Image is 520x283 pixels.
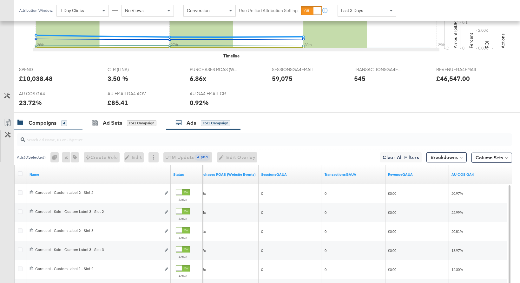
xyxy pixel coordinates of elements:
a: AU COS GA4 [451,172,510,177]
span: AU COS GA4 [19,91,67,97]
span: PURCHASES ROAS (WEBSITE EVENTS) [190,67,237,73]
label: Active [176,236,190,240]
span: AU GA4 EMAIL CR [190,91,237,97]
div: Carousel - Sale - Custom Label 3 - Slot 3 [35,247,161,252]
span: £0.00 [388,229,396,234]
span: 0 [261,210,263,215]
div: for 1 Campaign [127,120,156,126]
span: 0 [261,248,263,253]
text: Actions [500,33,506,48]
label: Use Unified Attribution Setting: [239,8,299,14]
div: for 1 Campaign [201,120,230,126]
text: Percent [468,33,474,48]
span: 20.97% [451,191,463,196]
div: 545 [354,74,365,83]
div: 23.72% [19,98,42,107]
span: 20.81% [451,229,463,234]
a: GA Revenue [388,172,446,177]
text: Amount (GBP) [452,20,458,48]
span: 13.97% [451,248,463,253]
span: 0 [261,229,263,234]
span: 12.30% [451,267,463,272]
span: 0 [325,229,326,234]
div: Carousel - Custom Label 1 - Slot 2 [35,266,161,271]
text: ROI [484,41,490,48]
button: Clear All Filters [380,152,422,162]
label: Active [176,217,190,221]
span: Clear All Filters [383,154,419,161]
span: Last 3 Days [341,8,363,13]
span: £0.00 [388,248,396,253]
a: The total value of the purchase actions divided by spend tracked by your Custom Audience pixel on... [198,172,256,177]
span: SPEND [19,67,67,73]
span: TRANSACTIONSGA4EMAIL [354,67,402,73]
span: No Views [125,8,144,13]
span: 0 [261,191,263,196]
span: CTR (LINK) [108,67,155,73]
span: 0 [325,248,326,253]
label: Active [176,255,190,259]
span: SESSIONSGA4EMAIL [272,67,319,73]
div: Carousel - Custom Label 2 - Slot 3 [35,228,161,233]
span: AU EMAILGA4 AOV [108,91,155,97]
div: £46,547.00 [436,74,470,83]
span: £0.00 [388,191,396,196]
div: 0.92% [190,98,209,107]
span: REVENUEGA4EMAIL [436,67,484,73]
div: Campaigns [29,119,56,127]
input: Search Ad Name, ID or Objective [25,131,467,143]
div: Ads ( 0 Selected) [17,155,46,160]
a: GA Sessions [261,172,319,177]
div: Ads [187,119,196,127]
div: Carousel - Sale - Custom Label 3 - Slot 2 [35,209,161,214]
a: Shows the current state of your Ad. [173,172,200,177]
span: £0.00 [388,267,396,272]
label: Active [176,198,190,202]
a: Ad Name. [30,172,168,177]
div: £85.41 [108,98,128,107]
span: 0 [325,267,326,272]
label: Active [176,274,190,278]
button: Breakdowns [426,152,467,162]
div: 59,075 [272,74,293,83]
div: Timeline [223,53,240,59]
button: Column Sets [471,153,512,163]
div: 0 [50,152,62,162]
a: GA Transactions [325,172,383,177]
span: 0 [325,191,326,196]
span: £0.00 [388,210,396,215]
span: 0 [261,267,263,272]
span: 0 [325,210,326,215]
span: 22.99% [451,210,463,215]
div: Ad Sets [103,119,122,127]
div: 4 [61,120,67,126]
div: Carousel - Custom Label 2 - Slot 2 [35,190,161,195]
span: 1 Day Clicks [60,8,84,13]
div: 6.86x [190,74,206,83]
div: £10,038.48 [19,74,53,83]
span: Conversion [187,8,210,13]
div: 3.50 % [108,74,128,83]
div: Attribution Window: [19,8,53,13]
